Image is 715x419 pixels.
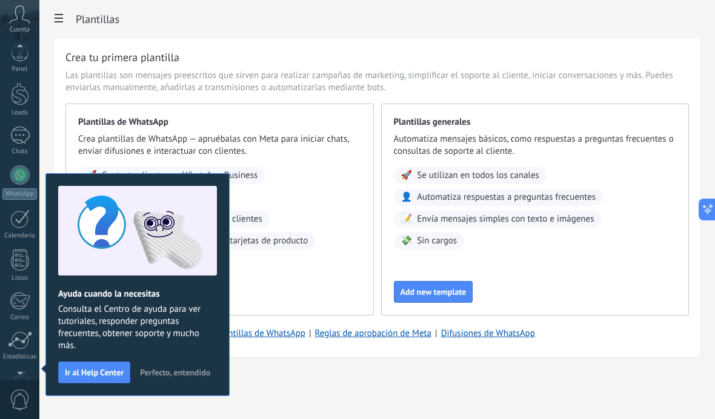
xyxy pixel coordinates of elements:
span: Cuenta [10,26,30,34]
h2: Plantillas [76,7,700,31]
span: Plantillas generales [394,116,677,128]
span: 🚀 [401,170,413,182]
span: Plantillas de WhatsApp [78,116,361,128]
div: Leads [2,109,38,117]
span: Sin cargos [417,235,457,247]
h3: Crea tu primera plantilla [65,50,179,65]
span: 🚀 [85,170,97,182]
a: Reglas de aprobación de Meta [315,328,432,339]
span: Envía mensajes simples con texto e imágenes [417,213,594,225]
span: 👤 [401,191,413,203]
span: Automatiza respuestas a preguntas frecuentes [417,191,596,203]
div: Correo [2,314,38,322]
div: Listas [2,274,38,282]
span: Crea plantillas de WhatsApp — apruébalas con Meta para iniciar chats, enviar difusiones e interac... [78,133,361,157]
div: Estadísticas [2,353,38,361]
button: Add new template [394,281,473,303]
span: Se utilizan en todos los canales [417,170,539,182]
h2: Ayuda cuando la necesitas [58,288,217,300]
div: Chats [2,148,38,156]
span: Contacta clientes en WhatsApp Business [102,170,258,182]
div: Panel [2,65,38,73]
a: Difusiones de WhatsApp [441,328,535,339]
span: Add new template [401,288,467,296]
span: Consulta el Centro de ayuda para ver tutoriales, responder preguntas frecuentes, obtener soporte ... [58,303,217,352]
span: 📝 [401,213,413,225]
span: 💸 [401,235,413,247]
div: | | [65,328,689,340]
div: WhatsApp [2,188,37,200]
button: Ir al Help Center [58,361,130,383]
span: Automatiza mensajes básicos, como respuestas a preguntas frecuentes o consultas de soporte al cli... [394,133,677,157]
span: Perfecto, entendido [140,368,210,377]
a: Plantillas de WhatsApp [216,328,305,339]
div: Calendario [2,232,38,240]
span: Ir al Help Center [65,368,124,377]
button: Perfecto, entendido [135,363,216,381]
span: Las plantillas son mensajes preescritos que sirven para realizar campañas de marketing, simplific... [65,70,689,94]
